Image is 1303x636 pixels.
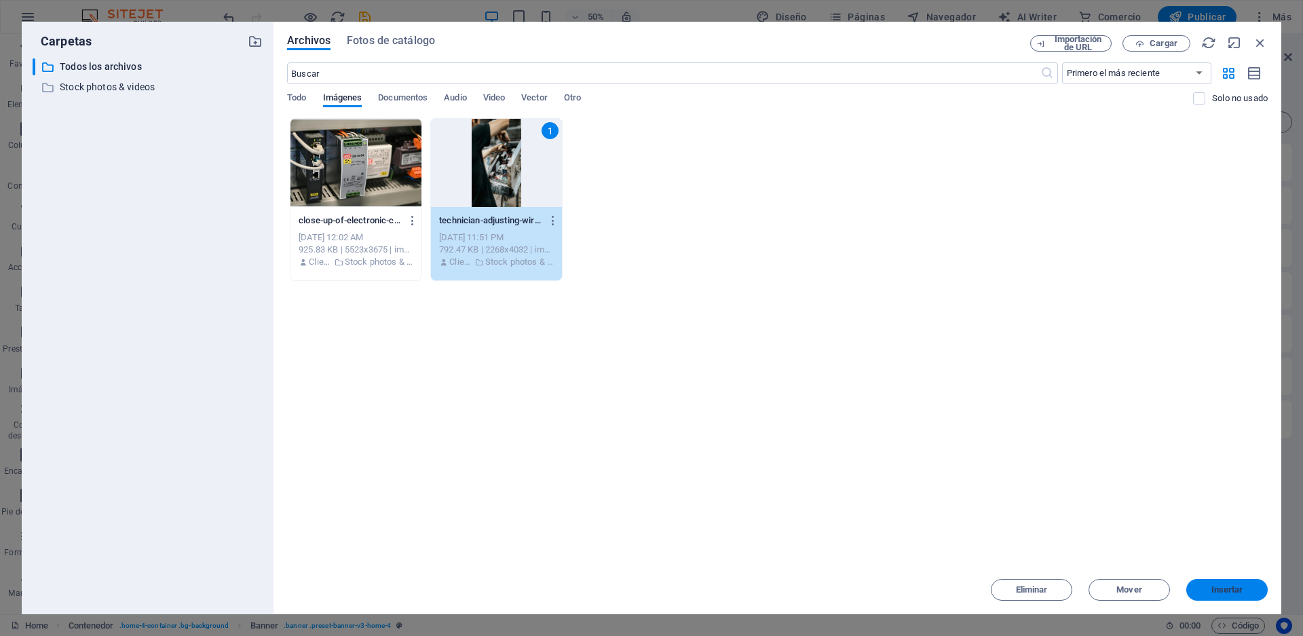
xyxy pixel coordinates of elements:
[287,33,331,49] span: Archivos
[299,256,413,268] div: Por: Cliente | Carpeta: Stock photos & videos
[1211,586,1243,594] span: Insertar
[1030,35,1112,52] button: Importación de URL
[248,34,263,49] i: Crear carpeta
[60,59,238,75] p: Todos los archivos
[287,62,1040,84] input: Buscar
[1253,35,1268,50] i: Cerrar
[439,244,554,256] div: 792.47 KB | 2268x4032 | image/jpeg
[299,231,413,244] div: [DATE] 12:02 AM
[564,90,581,109] span: Otro
[1201,35,1216,50] i: Volver a cargar
[33,58,35,75] div: ​
[1051,35,1106,52] span: Importación de URL
[299,244,413,256] div: 925.83 KB | 5523x3675 | image/jpeg
[439,214,541,227] p: technician-adjusting-wires-in-an-electrical-control-panel-for-maintenance-XfQ8o7x1CUfstycIpcAphQ....
[1212,92,1268,105] p: Solo muestra los archivos que no están usándose en el sitio web. Los archivos añadidos durante es...
[485,256,554,268] p: Stock photos & videos
[449,256,470,268] p: Cliente
[1186,579,1268,601] button: Insertar
[444,90,466,109] span: Audio
[1122,35,1190,52] button: Cargar
[33,79,263,96] div: Stock photos & videos
[309,256,330,268] p: Cliente
[991,579,1072,601] button: Eliminar
[323,90,362,109] span: Imágenes
[287,90,306,109] span: Todo
[542,122,559,139] div: 1
[483,90,505,109] span: Video
[345,256,413,268] p: Stock photos & videos
[299,214,400,227] p: close-up-of-electronic-components-and-wires-inside-industrial-equipment-OB9H_-Z6grYIGezZ0lBH8g.jpeg
[1150,39,1177,48] span: Cargar
[439,231,554,244] div: [DATE] 11:51 PM
[1016,586,1048,594] span: Eliminar
[347,33,435,49] span: Fotos de catálogo
[1116,586,1141,594] span: Mover
[60,79,238,95] p: Stock photos & videos
[33,33,92,50] p: Carpetas
[378,90,428,109] span: Documentos
[521,90,548,109] span: Vector
[1227,35,1242,50] i: Minimizar
[1089,579,1170,601] button: Mover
